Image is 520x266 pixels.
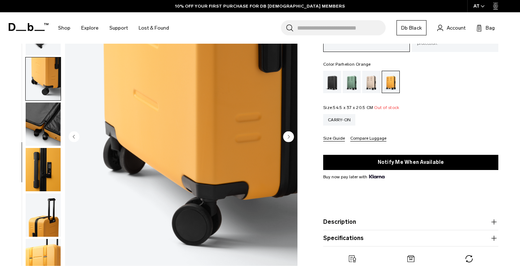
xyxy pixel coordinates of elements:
[26,57,61,100] img: Ramverk Carry-on Parhelion Orange
[25,102,61,146] button: Ramverk Carry-on Parhelion Orange
[323,71,341,93] a: Black Out
[323,174,385,180] span: Buy now pay later with
[139,15,169,41] a: Lost & Found
[362,71,380,93] a: Fogbow Beige
[323,114,355,126] a: Carry-on
[25,148,61,192] button: Ramverk Carry-on Parhelion Orange
[26,103,61,146] img: Ramverk Carry-on Parhelion Orange
[109,15,128,41] a: Support
[26,193,61,237] img: Ramverk Carry-on Parhelion Orange
[382,71,400,93] a: Parhelion Orange
[25,57,61,101] button: Ramverk Carry-on Parhelion Orange
[396,20,426,35] a: Db Black
[350,136,386,141] button: Compare Luggage
[81,15,99,41] a: Explore
[437,23,465,32] a: Account
[323,218,498,226] button: Description
[283,131,294,143] button: Next slide
[486,24,495,32] span: Bag
[343,71,361,93] a: Green Ray
[369,175,385,178] img: {"height" => 20, "alt" => "Klarna"}
[323,136,345,141] button: Size Guide
[58,15,70,41] a: Shop
[447,24,465,32] span: Account
[335,62,371,67] span: Parhelion Orange
[26,148,61,191] img: Ramverk Carry-on Parhelion Orange
[25,193,61,237] button: Ramverk Carry-on Parhelion Orange
[476,23,495,32] button: Bag
[323,105,399,110] legend: Size:
[333,105,373,110] span: 54.5 x 37 x 20.5 CM
[53,12,174,44] nav: Main Navigation
[175,3,345,9] a: 10% OFF YOUR FIRST PURCHASE FOR DB [DEMOGRAPHIC_DATA] MEMBERS
[323,62,371,66] legend: Color:
[323,234,498,243] button: Specifications
[374,105,399,110] span: Out of stock
[323,155,498,170] button: Notify Me When Available
[69,131,79,143] button: Previous slide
